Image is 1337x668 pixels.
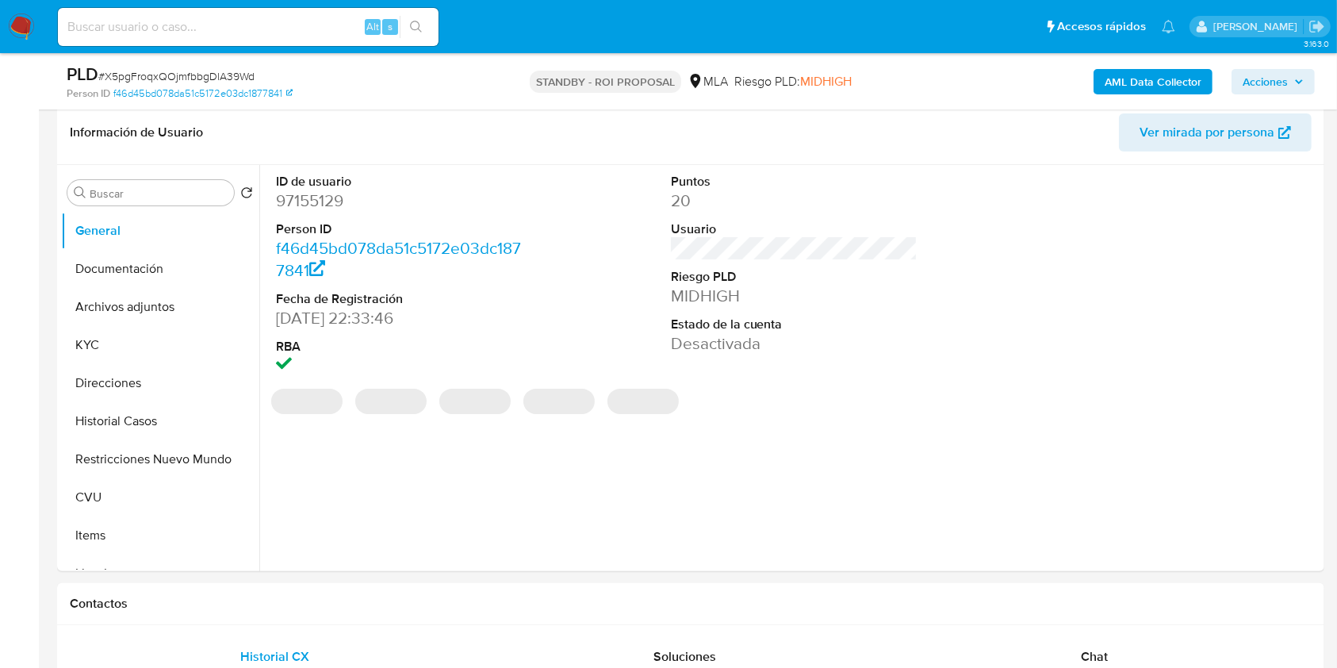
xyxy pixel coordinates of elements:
span: Ver mirada por persona [1140,113,1274,152]
button: Volver al orden por defecto [240,186,253,204]
dd: 97155129 [276,190,523,212]
button: Historial Casos [61,402,259,440]
button: CVU [61,478,259,516]
dt: Estado de la cuenta [671,316,918,333]
b: Person ID [67,86,110,101]
a: Notificaciones [1162,20,1175,33]
button: Items [61,516,259,555]
input: Buscar [90,186,228,201]
dt: RBA [276,338,523,355]
b: PLD [67,61,98,86]
span: Soluciones [653,647,716,666]
dt: Fecha de Registración [276,290,523,308]
button: search-icon [400,16,432,38]
h1: Contactos [70,596,1312,612]
span: ‌ [271,389,343,414]
dd: 20 [671,190,918,212]
span: Chat [1081,647,1108,666]
button: Archivos adjuntos [61,288,259,326]
button: KYC [61,326,259,364]
dt: Usuario [671,221,918,238]
span: Historial CX [240,647,309,666]
span: ‌ [439,389,511,414]
button: Buscar [74,186,86,199]
span: Alt [366,19,379,34]
p: patricia.mayol@mercadolibre.com [1213,19,1303,34]
span: Accesos rápidos [1057,18,1146,35]
button: Restricciones Nuevo Mundo [61,440,259,478]
dd: MIDHIGH [671,285,918,307]
dt: Person ID [276,221,523,238]
dd: Desactivada [671,332,918,355]
input: Buscar usuario o caso... [58,17,439,37]
span: 3.163.0 [1304,37,1329,50]
div: MLA [688,73,728,90]
button: Ver mirada por persona [1119,113,1312,152]
a: Salir [1308,18,1325,35]
span: MIDHIGH [800,72,852,90]
span: ‌ [607,389,679,414]
button: Acciones [1232,69,1315,94]
span: Riesgo PLD: [734,73,852,90]
span: ‌ [355,389,427,414]
b: AML Data Collector [1105,69,1201,94]
p: STANDBY - ROI PROPOSAL [530,71,681,93]
dt: Riesgo PLD [671,268,918,286]
button: General [61,212,259,250]
span: # X5pgFroqxQOjmfbbgDlA39Wd [98,68,255,84]
span: s [388,19,393,34]
span: Acciones [1243,69,1288,94]
button: AML Data Collector [1094,69,1212,94]
dd: [DATE] 22:33:46 [276,307,523,329]
a: f46d45bd078da51c5172e03dc1877841 [113,86,293,101]
dt: Puntos [671,173,918,190]
a: f46d45bd078da51c5172e03dc1877841 [276,236,521,282]
button: Direcciones [61,364,259,402]
h1: Información de Usuario [70,125,203,140]
dt: ID de usuario [276,173,523,190]
span: ‌ [523,389,595,414]
button: Lista Interna [61,555,259,593]
button: Documentación [61,250,259,288]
